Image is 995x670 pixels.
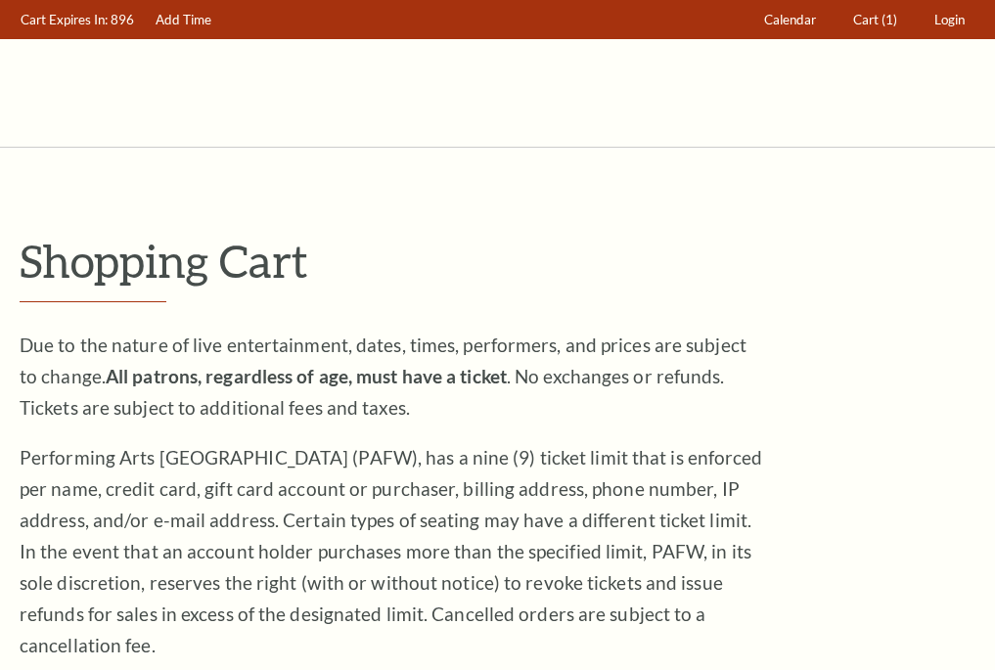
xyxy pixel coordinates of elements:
[755,1,826,39] a: Calendar
[111,12,134,27] span: 896
[934,12,965,27] span: Login
[20,442,763,661] p: Performing Arts [GEOGRAPHIC_DATA] (PAFW), has a nine (9) ticket limit that is enforced per name, ...
[20,236,975,286] p: Shopping Cart
[20,334,746,419] span: Due to the nature of live entertainment, dates, times, performers, and prices are subject to chan...
[926,1,974,39] a: Login
[106,365,507,387] strong: All patrons, regardless of age, must have a ticket
[882,12,897,27] span: (1)
[844,1,907,39] a: Cart (1)
[853,12,879,27] span: Cart
[764,12,816,27] span: Calendar
[147,1,221,39] a: Add Time
[21,12,108,27] span: Cart Expires In:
